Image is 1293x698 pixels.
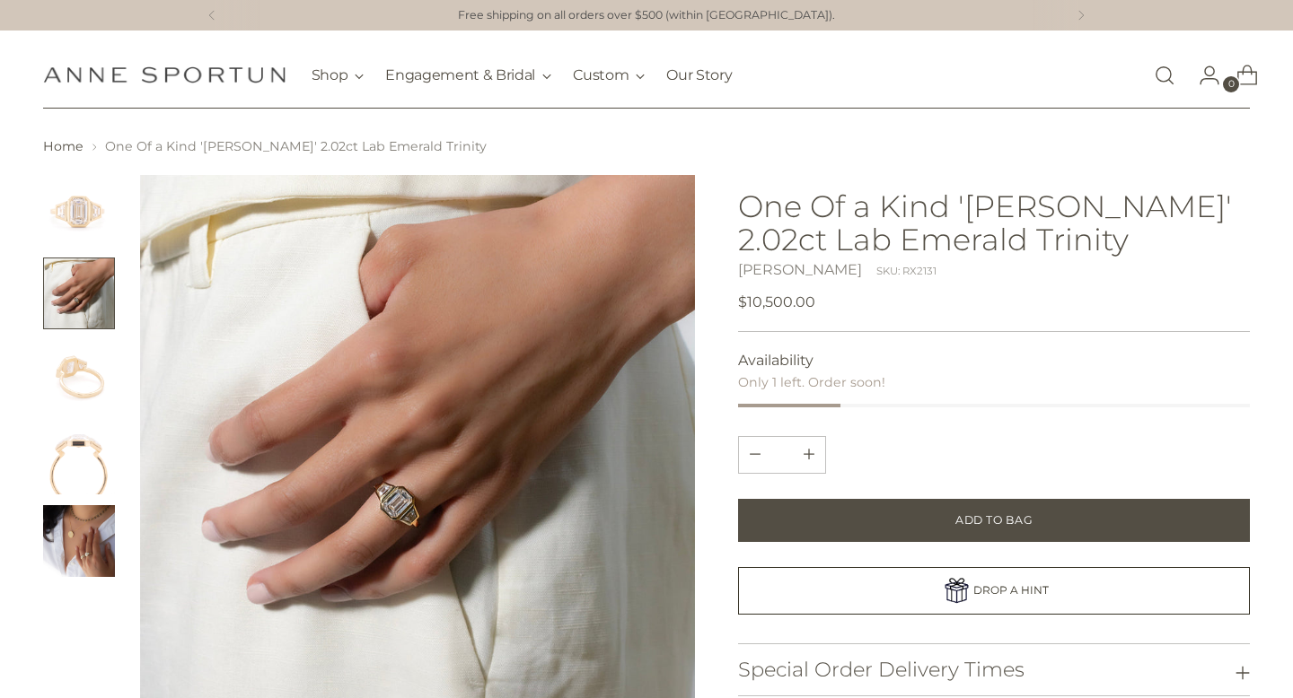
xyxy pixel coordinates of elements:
[1147,57,1183,93] a: Open search modal
[666,56,732,95] a: Our Story
[1184,57,1220,93] a: Go to the account page
[793,437,825,473] button: Subtract product quantity
[738,292,815,313] span: $10,500.00
[738,499,1251,542] button: Add to Bag
[43,340,115,412] button: Change image to image 3
[738,261,862,278] a: [PERSON_NAME]
[738,644,1251,695] button: Special Order Delivery Times
[973,583,1049,597] span: DROP A HINT
[1223,76,1239,92] span: 0
[43,505,115,577] button: Change image to image 5
[385,56,551,95] button: Engagement & Bridal
[105,138,487,154] span: One Of a Kind '[PERSON_NAME]' 2.02ct Lab Emerald Trinity
[739,437,771,473] button: Add product quantity
[43,423,115,494] button: Change image to image 4
[43,257,115,329] button: Change image to image 2
[738,659,1025,681] h3: Special Order Delivery Times
[738,350,814,371] span: Availability
[43,138,84,154] a: Home
[43,66,286,83] a: Anne Sportun Fine Jewellery
[312,56,365,95] button: Shop
[738,374,885,390] span: Only 1 left. Order soon!
[761,437,804,473] input: Product quantity
[573,56,645,95] button: Custom
[43,137,1251,156] nav: breadcrumbs
[738,189,1251,256] h1: One Of a Kind '[PERSON_NAME]' 2.02ct Lab Emerald Trinity
[43,175,115,247] button: Change image to image 1
[1222,57,1258,93] a: Open cart modal
[876,264,937,279] div: SKU: RX2131
[458,7,835,24] p: Free shipping on all orders over $500 (within [GEOGRAPHIC_DATA]).
[955,512,1033,528] span: Add to Bag
[738,567,1251,615] a: DROP A HINT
